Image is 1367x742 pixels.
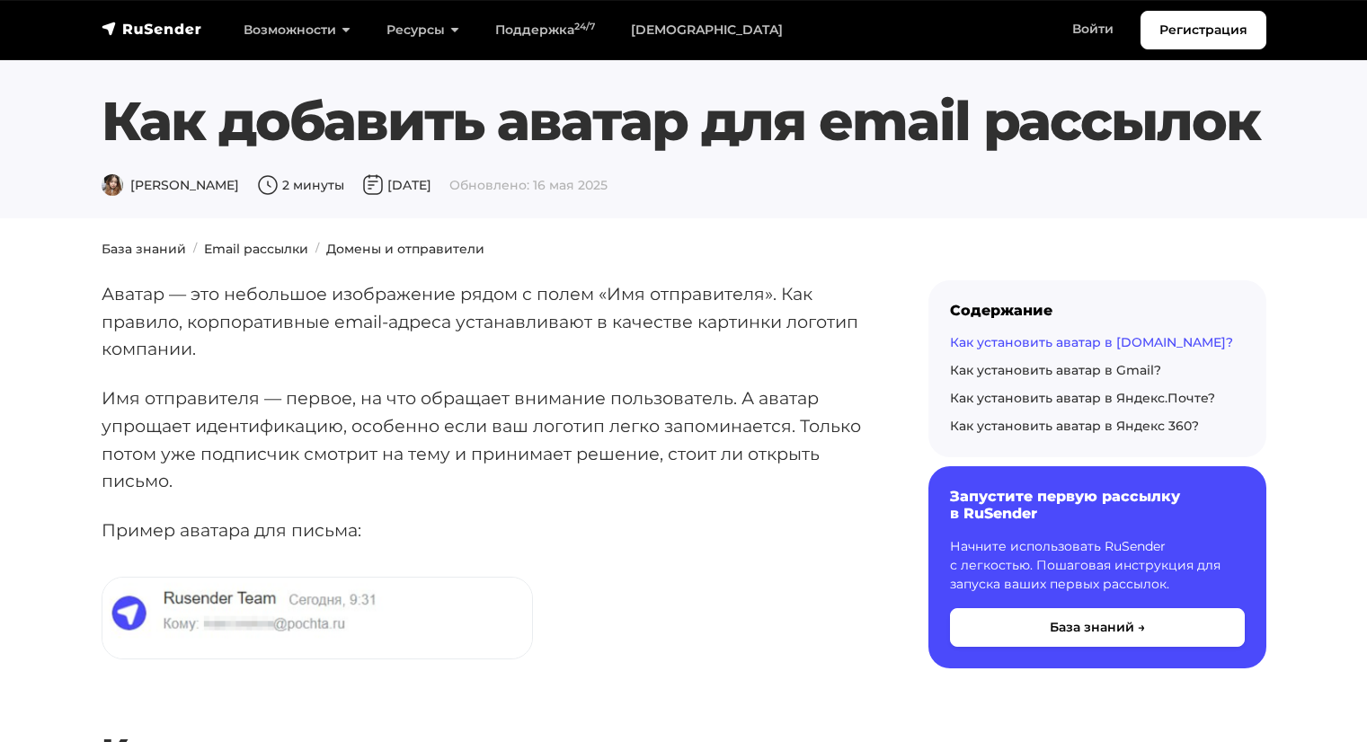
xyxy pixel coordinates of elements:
[950,608,1245,647] button: База знаний →
[102,280,871,363] p: Аватар — это небольшое изображение рядом с полем «Имя отправителя». Как правило, корпоративные em...
[102,578,532,658] img: Пример аватара в рассылке
[102,177,239,193] span: [PERSON_NAME]
[950,488,1245,522] h6: Запустите первую рассылку в RuSender
[362,177,431,193] span: [DATE]
[102,384,871,495] p: Имя отправителя — первое, на что обращает внимание пользователь. А аватар упрощает идентификацию,...
[950,537,1245,594] p: Начните использовать RuSender с легкостью. Пошаговая инструкция для запуска ваших первых рассылок.
[204,241,308,257] a: Email рассылки
[950,362,1161,378] a: Как установить аватар в Gmail?
[91,240,1277,259] nav: breadcrumb
[368,12,477,49] a: Ресурсы
[226,12,368,49] a: Возможности
[257,174,279,196] img: Время чтения
[950,418,1199,434] a: Как установить аватар в Яндекс 360?
[449,177,608,193] span: Обновлено: 16 мая 2025
[102,517,871,544] p: Пример аватара для письма:
[950,334,1233,350] a: Как установить аватар в [DOMAIN_NAME]?
[574,21,595,32] sup: 24/7
[928,466,1266,667] a: Запустите первую рассылку в RuSender Начните использовать RuSender с легкостью. Пошаговая инструк...
[102,241,186,257] a: База знаний
[1054,11,1132,48] a: Войти
[477,12,613,49] a: Поддержка24/7
[362,174,384,196] img: Дата публикации
[102,89,1266,154] h1: Как добавить аватар для email рассылок
[326,241,484,257] a: Домены и отправители
[257,177,344,193] span: 2 минуты
[950,390,1215,406] a: Как установить аватар в Яндекс.Почте?
[613,12,801,49] a: [DEMOGRAPHIC_DATA]
[950,302,1245,319] div: Содержание
[102,20,202,38] img: RuSender
[1141,11,1266,49] a: Регистрация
